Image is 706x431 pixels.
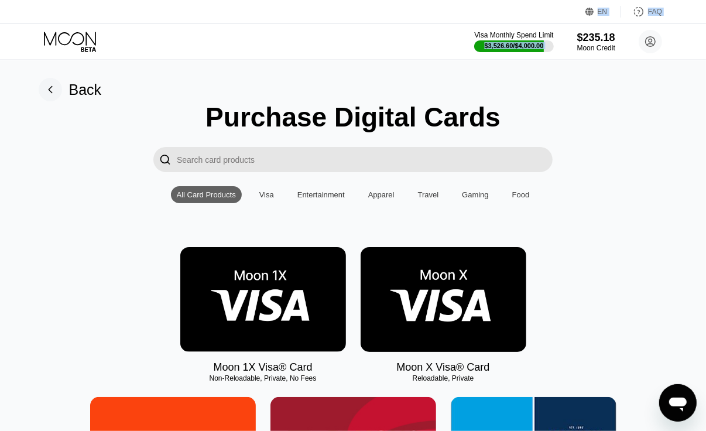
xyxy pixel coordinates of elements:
[577,44,615,52] div: Moon Credit
[368,190,395,199] div: Apparel
[462,190,489,199] div: Gaming
[253,186,280,203] div: Visa
[159,153,171,166] div: 
[180,374,346,382] div: Non-Reloadable, Private, No Fees
[577,32,615,52] div: $235.18Moon Credit
[292,186,351,203] div: Entertainment
[659,384,697,422] iframe: Button to launch messaging window
[177,147,553,172] input: Search card products
[205,101,501,133] div: Purchase Digital Cards
[362,186,400,203] div: Apparel
[418,190,439,199] div: Travel
[259,190,274,199] div: Visa
[297,190,345,199] div: Entertainment
[577,32,615,44] div: $235.18
[621,6,662,18] div: FAQ
[648,8,662,16] div: FAQ
[171,186,242,203] div: All Card Products
[474,31,553,52] div: Visa Monthly Spend Limit$3,526.60/$4,000.00
[153,147,177,172] div: 
[213,361,312,374] div: Moon 1X Visa® Card
[474,31,553,39] div: Visa Monthly Spend Limit
[585,6,621,18] div: EN
[69,81,102,98] div: Back
[177,190,236,199] div: All Card Products
[396,361,489,374] div: Moon X Visa® Card
[506,186,536,203] div: Food
[598,8,608,16] div: EN
[361,374,526,382] div: Reloadable, Private
[39,78,102,101] div: Back
[456,186,495,203] div: Gaming
[412,186,445,203] div: Travel
[512,190,530,199] div: Food
[485,42,544,49] div: $3,526.60 / $4,000.00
